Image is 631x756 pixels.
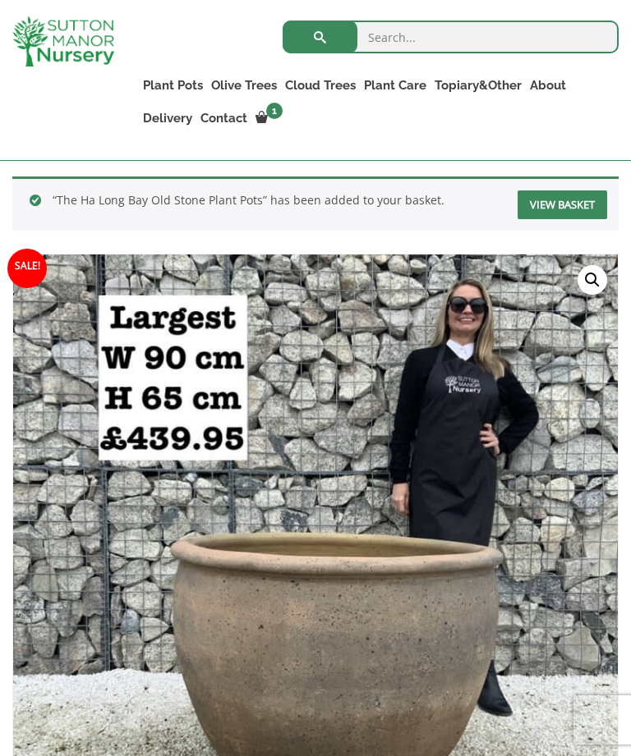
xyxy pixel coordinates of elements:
[518,190,607,219] a: View basket
[266,103,283,119] span: 1
[7,249,47,288] span: Sale!
[360,74,431,97] a: Plant Care
[139,74,207,97] a: Plant Pots
[251,107,288,130] a: 1
[12,16,114,66] img: logo
[283,21,619,53] input: Search...
[12,176,619,231] div: “The Ha Long Bay Old Stone Plant Pots” has been added to your basket.
[196,107,251,130] a: Contact
[526,74,570,97] a: About
[431,74,526,97] a: Topiary&Other
[281,74,360,97] a: Cloud Trees
[207,74,281,97] a: Olive Trees
[578,265,607,295] a: View full-screen image gallery
[139,107,196,130] a: Delivery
